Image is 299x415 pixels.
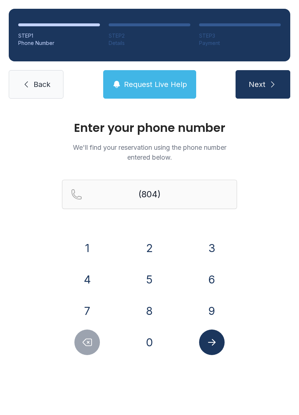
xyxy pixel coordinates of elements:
div: STEP 3 [199,32,281,39]
button: 2 [137,235,162,261]
button: Submit lookup form [199,330,225,355]
button: 9 [199,298,225,324]
button: 3 [199,235,225,261]
button: 7 [74,298,100,324]
div: STEP 2 [109,32,190,39]
span: Request Live Help [124,79,187,90]
div: Details [109,39,190,47]
button: 8 [137,298,162,324]
div: STEP 1 [18,32,100,39]
input: Reservation phone number [62,180,237,209]
button: Delete number [74,330,100,355]
button: 6 [199,267,225,292]
h1: Enter your phone number [62,122,237,134]
span: Back [34,79,50,90]
button: 4 [74,267,100,292]
span: Next [249,79,265,90]
div: Payment [199,39,281,47]
button: 0 [137,330,162,355]
p: We'll find your reservation using the phone number entered below. [62,142,237,162]
div: Phone Number [18,39,100,47]
button: 1 [74,235,100,261]
button: 5 [137,267,162,292]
